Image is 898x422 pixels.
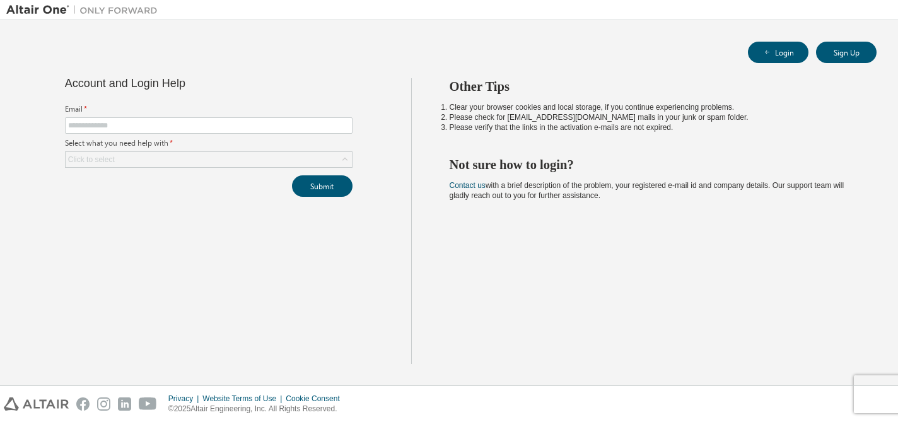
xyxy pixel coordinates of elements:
img: linkedin.svg [118,397,131,411]
a: Contact us [450,181,486,190]
h2: Other Tips [450,78,854,95]
span: with a brief description of the problem, your registered e-mail id and company details. Our suppo... [450,181,844,200]
li: Clear your browser cookies and local storage, if you continue experiencing problems. [450,102,854,112]
img: altair_logo.svg [4,397,69,411]
button: Login [748,42,808,63]
img: instagram.svg [97,397,110,411]
h2: Not sure how to login? [450,156,854,173]
div: Account and Login Help [65,78,295,88]
label: Email [65,103,353,114]
label: Select what you need help with [65,138,353,148]
li: Please verify that the links in the activation e-mails are not expired. [450,122,854,132]
div: Cookie Consent [286,394,347,404]
button: Submit [292,175,353,197]
button: Sign Up [816,42,877,63]
p: © 2025 Altair Engineering, Inc. All Rights Reserved. [168,404,347,414]
img: youtube.svg [139,397,157,411]
img: Altair One [6,4,164,16]
div: Website Terms of Use [202,394,286,404]
div: Click to select [66,152,352,167]
li: Please check for [EMAIL_ADDRESS][DOMAIN_NAME] mails in your junk or spam folder. [450,112,854,122]
div: Privacy [168,394,202,404]
img: facebook.svg [76,397,90,411]
div: Click to select [68,155,115,165]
